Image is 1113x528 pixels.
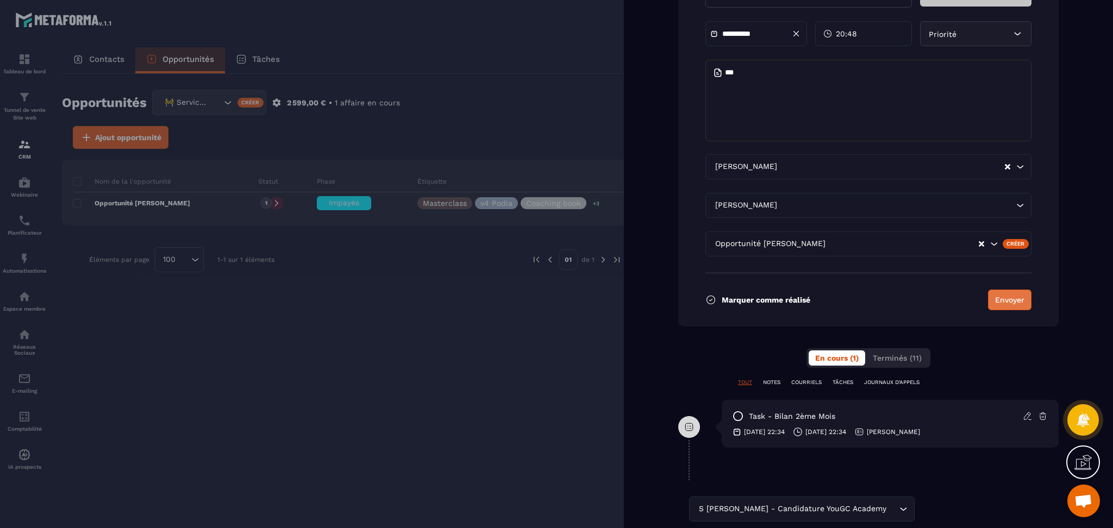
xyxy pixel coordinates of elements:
[929,30,956,39] span: Priorité
[712,161,779,173] span: [PERSON_NAME]
[705,154,1031,179] div: Search for option
[749,411,835,422] p: task - Bilan 2ème mois
[1003,239,1029,249] div: Créer
[828,238,978,250] input: Search for option
[1067,485,1100,517] div: Ouvrir le chat
[864,379,920,386] p: JOURNAUX D'APPELS
[689,496,915,521] div: Search for option
[791,379,822,386] p: COURRIELS
[763,379,780,386] p: NOTES
[815,354,859,362] span: En cours (1)
[738,379,752,386] p: TOUT
[889,503,897,515] input: Search for option
[836,28,857,39] span: 20:48
[873,354,922,362] span: Terminés (11)
[833,379,853,386] p: TÂCHES
[744,428,785,436] p: [DATE] 22:34
[779,161,1004,173] input: Search for option
[805,428,846,436] p: [DATE] 22:34
[979,240,984,248] button: Clear Selected
[705,193,1031,218] div: Search for option
[779,199,1014,211] input: Search for option
[867,428,920,436] p: [PERSON_NAME]
[809,350,865,366] button: En cours (1)
[712,238,828,250] span: Opportunité [PERSON_NAME]
[696,503,889,515] span: S [PERSON_NAME] - Candidature YouGC Academy
[705,231,1031,256] div: Search for option
[1005,163,1010,171] button: Clear Selected
[712,199,779,211] span: [PERSON_NAME]
[722,296,810,304] p: Marquer comme réalisé
[988,290,1031,310] button: Envoyer
[866,350,928,366] button: Terminés (11)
